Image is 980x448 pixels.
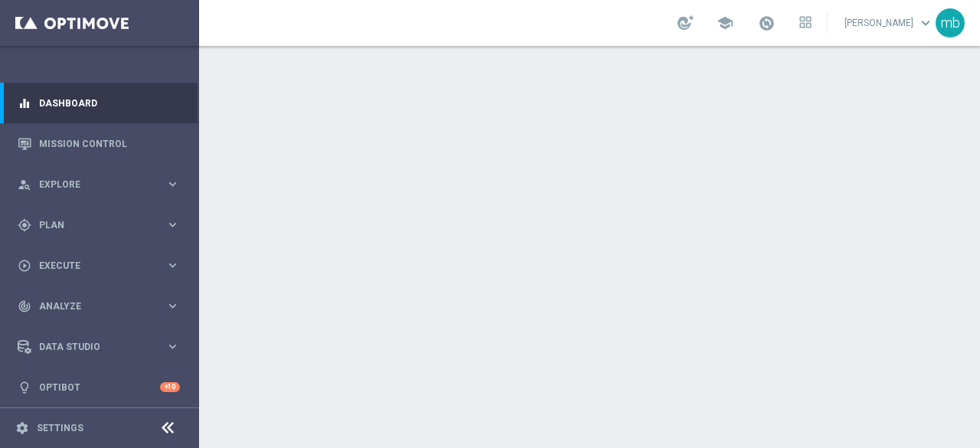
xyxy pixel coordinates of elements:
span: Analyze [39,302,165,311]
i: lightbulb [18,381,31,394]
i: keyboard_arrow_right [165,258,180,273]
div: mb [936,8,965,38]
i: keyboard_arrow_right [165,299,180,313]
a: Mission Control [39,123,180,164]
button: gps_fixed Plan keyboard_arrow_right [17,219,181,231]
div: Dashboard [18,83,180,123]
button: lightbulb Optibot +10 [17,381,181,394]
button: track_changes Analyze keyboard_arrow_right [17,300,181,312]
i: settings [15,421,29,435]
a: [PERSON_NAME]keyboard_arrow_down [843,11,936,34]
i: keyboard_arrow_right [165,217,180,232]
a: Optibot [39,367,160,407]
div: Mission Control [18,123,180,164]
span: Plan [39,221,165,230]
div: Explore [18,178,165,191]
div: +10 [160,382,180,392]
i: keyboard_arrow_right [165,339,180,354]
i: person_search [18,178,31,191]
div: Optibot [18,367,180,407]
i: keyboard_arrow_right [165,177,180,191]
button: Data Studio keyboard_arrow_right [17,341,181,353]
button: Mission Control [17,138,181,150]
span: Data Studio [39,342,165,352]
button: equalizer Dashboard [17,97,181,110]
i: play_circle_outline [18,259,31,273]
i: gps_fixed [18,218,31,232]
div: Plan [18,218,165,232]
span: school [717,15,733,31]
i: track_changes [18,299,31,313]
a: Settings [37,423,83,433]
a: Dashboard [39,83,180,123]
div: Analyze [18,299,165,313]
span: Execute [39,261,165,270]
span: keyboard_arrow_down [917,15,934,31]
button: play_circle_outline Execute keyboard_arrow_right [17,260,181,272]
div: Data Studio [18,340,165,354]
button: person_search Explore keyboard_arrow_right [17,178,181,191]
i: equalizer [18,96,31,110]
span: Explore [39,180,165,189]
div: Execute [18,259,165,273]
